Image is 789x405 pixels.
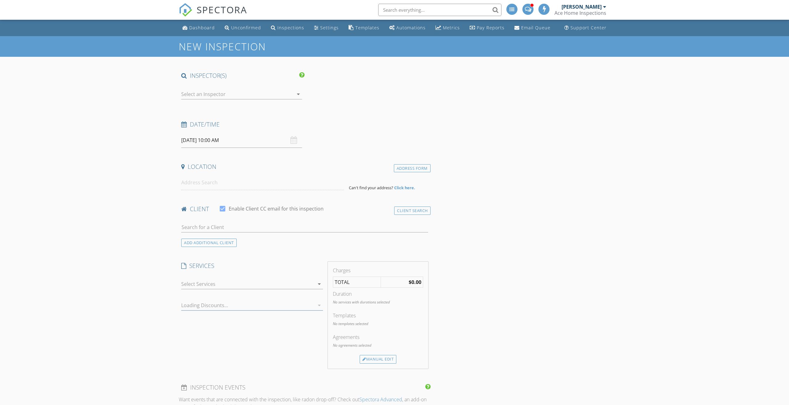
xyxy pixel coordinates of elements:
a: Unconfirmed [222,22,264,34]
div: Support Center [570,25,607,31]
i: arrow_drop_down [295,90,302,98]
h4: Date/Time [181,120,428,128]
p: No services with durations selected [333,299,423,305]
div: Duration [333,290,423,298]
div: Agreements [333,333,423,341]
strong: $0.00 [409,279,421,286]
a: Settings [312,22,341,34]
div: Automations [396,25,426,31]
h4: Location [181,163,428,171]
a: Email Queue [512,22,553,34]
div: Address Form [394,164,431,173]
div: Templates [333,312,423,319]
div: Email Queue [521,25,550,31]
a: Dashboard [180,22,217,34]
div: Settings [320,25,339,31]
span: SPECTORA [197,3,247,16]
a: Pay Reports [467,22,507,34]
h4: INSPECTION EVENTS [181,383,428,391]
div: [PERSON_NAME] [562,4,602,10]
h4: INSPECTOR(S) [181,72,305,80]
a: Metrics [433,22,462,34]
p: No agreements selected [333,343,423,348]
div: Manual Edit [360,355,396,364]
a: Inspections [268,22,307,34]
a: SPECTORA [179,8,247,21]
div: Templates [355,25,379,31]
a: Templates [346,22,382,34]
h1: New Inspection [179,41,315,52]
a: Automations (Advanced) [387,22,428,34]
div: Ace Home Inspections [554,10,606,16]
i: arrow_drop_down [316,280,323,288]
div: Unconfirmed [231,25,261,31]
td: TOTAL [333,277,381,288]
img: The Best Home Inspection Software - Spectora [179,3,192,17]
div: Metrics [443,25,460,31]
label: Enable Client CC email for this inspection [229,206,324,212]
a: Support Center [562,22,609,34]
a: Spectora Advanced [359,396,402,403]
input: Search for a Client [181,222,428,232]
h4: client [181,205,428,213]
div: Dashboard [189,25,215,31]
span: Can't find your address? [349,185,393,190]
div: ADD ADDITIONAL client [181,239,237,247]
input: Address Search [181,175,344,190]
div: Inspections [277,25,304,31]
strong: Click here. [394,185,415,190]
div: Charges [333,267,423,274]
h4: SERVICES [181,262,323,270]
div: Pay Reports [477,25,505,31]
div: Client Search [394,207,431,215]
input: Select date [181,133,302,148]
p: No templates selected [333,321,423,327]
input: Search everything... [378,4,501,16]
